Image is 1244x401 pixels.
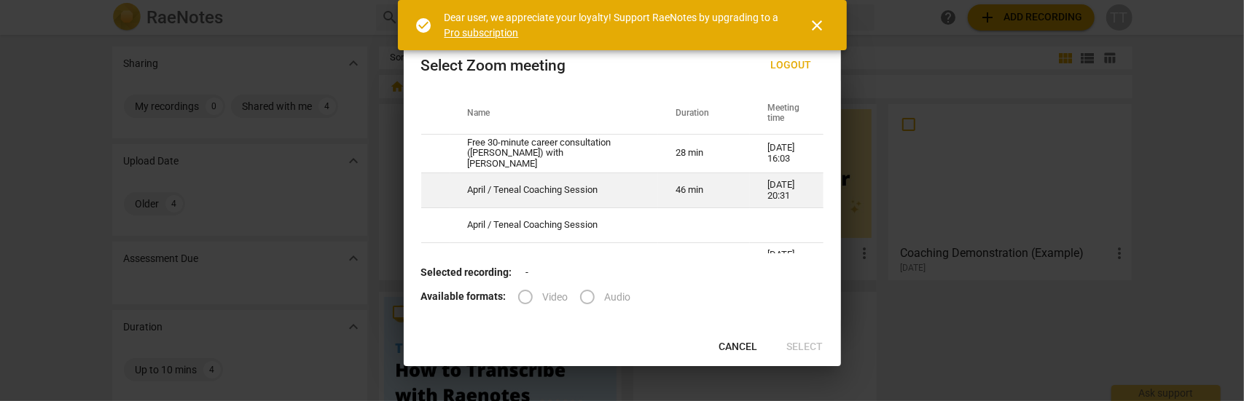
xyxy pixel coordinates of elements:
td: 46 min [658,173,750,208]
td: [DATE] 16:03 [750,134,823,173]
p: - [421,265,824,280]
td: [DATE] 20:22 [750,243,823,278]
span: close [809,17,826,34]
b: Available formats: [421,290,506,302]
button: Cancel [708,334,770,360]
td: April / Teneal Coaching Session [450,208,659,243]
th: Meeting time [750,93,823,134]
a: Pro subscription [445,27,519,39]
span: Logout [771,58,812,73]
td: ● [450,243,659,278]
td: 28 min [658,134,750,173]
span: Cancel [719,340,758,354]
span: Audio [605,290,631,305]
td: [DATE] 20:31 [750,173,823,208]
div: File type [518,290,643,302]
b: Selected recording: [421,266,512,278]
td: April / Teneal Coaching Session [450,173,659,208]
button: Logout [759,52,824,79]
th: Duration [658,93,750,134]
div: Select Zoom meeting [421,57,566,75]
span: Video [543,290,568,305]
span: check_circle [415,17,433,34]
div: Dear user, we appreciate your loyalty! Support RaeNotes by upgrading to a [445,10,783,40]
th: Name [450,93,659,134]
button: Close [800,8,835,43]
td: Free 30-minute career consultation ([PERSON_NAME]) with [PERSON_NAME] [450,134,659,173]
td: 1 min [658,243,750,278]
